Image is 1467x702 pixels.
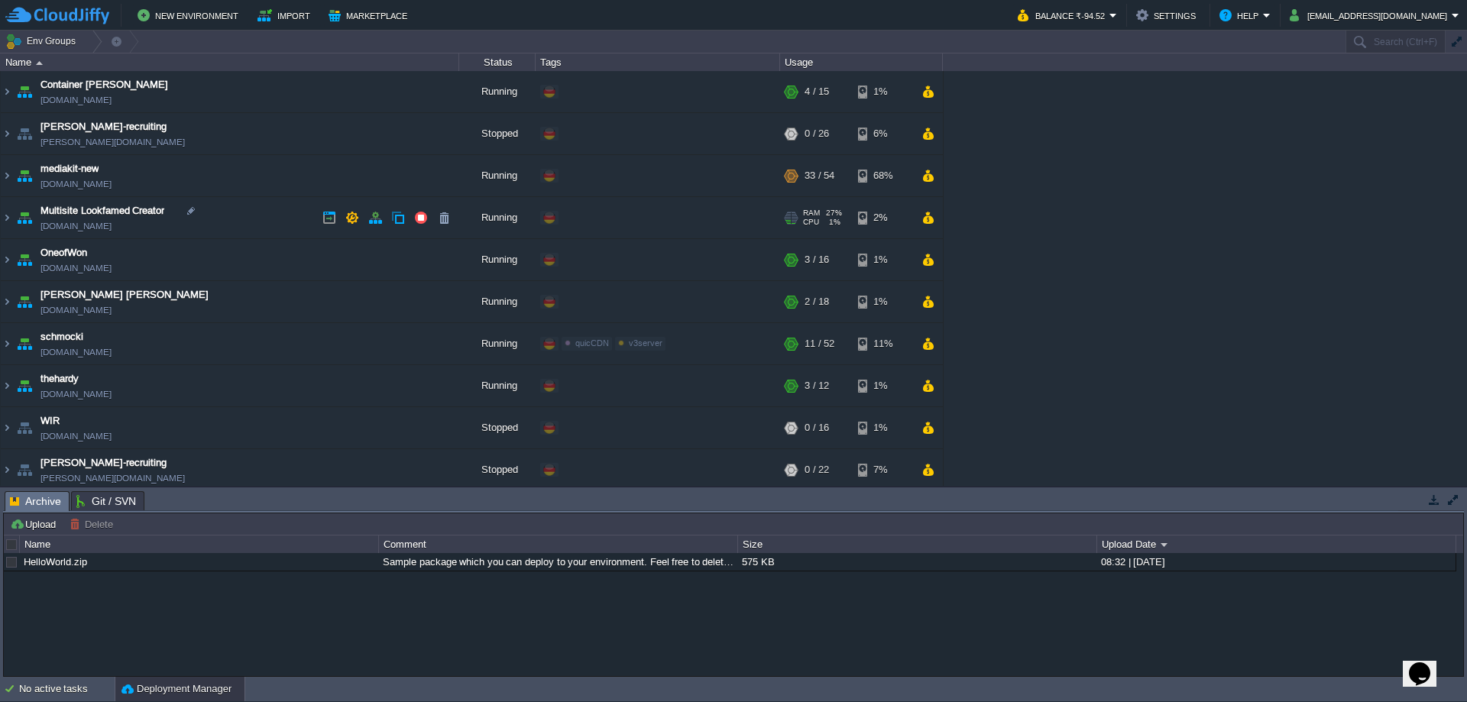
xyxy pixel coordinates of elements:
[1,449,13,490] img: AMDAwAAAACH5BAEAAAAALAAAAAABAAEAAAICRAEAOw==
[10,517,60,531] button: Upload
[1097,553,1455,571] div: 08:32 | [DATE]
[14,281,35,322] img: AMDAwAAAACH5BAEAAAAALAAAAAABAAEAAAICRAEAOw==
[138,6,243,24] button: New Environment
[459,323,536,364] div: Running
[738,553,1096,571] div: 575 KB
[575,338,609,348] span: quicCDN
[1,197,13,238] img: AMDAwAAAACH5BAEAAAAALAAAAAABAAEAAAICRAEAOw==
[781,53,942,71] div: Usage
[1,113,13,154] img: AMDAwAAAACH5BAEAAAAALAAAAAABAAEAAAICRAEAOw==
[40,345,112,360] a: [DOMAIN_NAME]
[805,239,829,280] div: 3 / 16
[76,492,136,510] span: Git / SVN
[459,71,536,112] div: Running
[257,6,315,24] button: Import
[459,155,536,196] div: Running
[40,287,209,302] a: [PERSON_NAME] [PERSON_NAME]
[14,449,35,490] img: AMDAwAAAACH5BAEAAAAALAAAAAABAAEAAAICRAEAOw==
[40,245,87,260] a: OneofWon
[858,281,908,322] div: 1%
[1,365,13,406] img: AMDAwAAAACH5BAEAAAAALAAAAAABAAEAAAICRAEAOw==
[1136,6,1200,24] button: Settings
[858,113,908,154] div: 6%
[14,113,35,154] img: AMDAwAAAACH5BAEAAAAALAAAAAABAAEAAAICRAEAOw==
[805,323,834,364] div: 11 / 52
[805,71,829,112] div: 4 / 15
[40,455,167,471] a: [PERSON_NAME]-recruiting
[40,302,112,318] a: [DOMAIN_NAME]
[40,176,112,192] span: [DOMAIN_NAME]
[459,281,536,322] div: Running
[329,6,412,24] button: Marketplace
[460,53,535,71] div: Status
[70,517,118,531] button: Delete
[1403,641,1452,687] iframe: chat widget
[459,113,536,154] div: Stopped
[19,677,115,701] div: No active tasks
[40,471,185,486] a: [PERSON_NAME][DOMAIN_NAME]
[459,239,536,280] div: Running
[40,134,185,150] a: [PERSON_NAME][DOMAIN_NAME]
[459,197,536,238] div: Running
[380,535,737,553] div: Comment
[14,365,35,406] img: AMDAwAAAACH5BAEAAAAALAAAAAABAAEAAAICRAEAOw==
[1,407,13,448] img: AMDAwAAAACH5BAEAAAAALAAAAAABAAEAAAICRAEAOw==
[805,449,829,490] div: 0 / 22
[858,323,908,364] div: 11%
[1,281,13,322] img: AMDAwAAAACH5BAEAAAAALAAAAAABAAEAAAICRAEAOw==
[858,71,908,112] div: 1%
[459,449,536,490] div: Stopped
[858,197,908,238] div: 2%
[379,553,737,571] div: Sample package which you can deploy to your environment. Feel free to delete and upload a package...
[1,323,13,364] img: AMDAwAAAACH5BAEAAAAALAAAAAABAAEAAAICRAEAOw==
[40,218,112,234] a: [DOMAIN_NAME]
[40,161,99,176] a: mediakit-new
[40,77,168,92] a: Container [PERSON_NAME]
[1098,535,1456,553] div: Upload Date
[14,155,35,196] img: AMDAwAAAACH5BAEAAAAALAAAAAABAAEAAAICRAEAOw==
[14,407,35,448] img: AMDAwAAAACH5BAEAAAAALAAAAAABAAEAAAICRAEAOw==
[24,556,87,568] a: HelloWorld.zip
[803,218,819,227] span: CPU
[536,53,779,71] div: Tags
[858,407,908,448] div: 1%
[1,71,13,112] img: AMDAwAAAACH5BAEAAAAALAAAAAABAAEAAAICRAEAOw==
[803,209,820,218] span: RAM
[5,31,81,52] button: Env Groups
[629,338,662,348] span: v3server
[40,119,167,134] a: [PERSON_NAME]-recruiting
[805,407,829,448] div: 0 / 16
[805,155,834,196] div: 33 / 54
[1219,6,1263,24] button: Help
[14,197,35,238] img: AMDAwAAAACH5BAEAAAAALAAAAAABAAEAAAICRAEAOw==
[40,260,112,276] a: [DOMAIN_NAME]
[40,203,164,218] a: Multisite Lookfamed Creator
[40,387,112,402] a: [DOMAIN_NAME]
[805,365,829,406] div: 3 / 12
[459,407,536,448] div: Stopped
[825,218,840,227] span: 1%
[858,239,908,280] div: 1%
[40,329,83,345] a: schmocki
[40,429,112,444] a: [DOMAIN_NAME]
[739,535,1096,553] div: Size
[40,92,112,108] a: [DOMAIN_NAME]
[40,413,60,429] a: WIR
[36,61,43,65] img: AMDAwAAAACH5BAEAAAAALAAAAAABAAEAAAICRAEAOw==
[1018,6,1109,24] button: Balance ₹-94.52
[40,371,79,387] span: thehardy
[459,365,536,406] div: Running
[14,323,35,364] img: AMDAwAAAACH5BAEAAAAALAAAAAABAAEAAAICRAEAOw==
[858,449,908,490] div: 7%
[5,6,109,25] img: CloudJiffy
[826,209,842,218] span: 27%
